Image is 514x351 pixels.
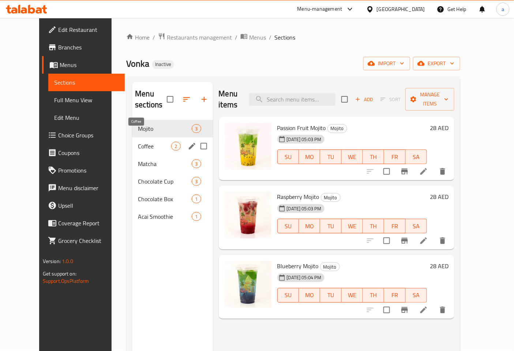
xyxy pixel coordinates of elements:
[42,21,125,38] a: Edit Restaurant
[277,149,299,164] button: SU
[323,290,338,300] span: TU
[284,205,324,212] span: [DATE] 05:03 PM
[192,213,200,220] span: 1
[430,123,449,133] h6: 28 AED
[153,33,155,42] li: /
[277,191,319,202] span: Raspberry Mojito
[419,306,428,314] a: Edit menu item
[132,117,213,228] nav: Menu sections
[419,236,428,245] a: Edit menu item
[396,301,413,319] button: Branch-specific-item
[48,91,125,109] a: Full Menu View
[132,137,213,155] div: Coffee2edit
[352,94,376,105] span: Add item
[320,288,341,303] button: TU
[396,232,413,250] button: Branch-specific-item
[42,232,125,250] a: Grocery Checklist
[249,93,335,106] input: search
[284,136,324,143] span: [DATE] 05:03 PM
[58,166,119,175] span: Promotions
[277,288,299,303] button: SU
[384,219,405,233] button: FR
[126,33,150,42] a: Home
[274,33,295,42] span: Sections
[172,143,180,150] span: 2
[434,163,451,180] button: delete
[379,233,394,248] span: Select to update
[225,261,271,308] img: Blueberry Mojito
[376,94,405,105] span: Select section first
[192,212,201,221] div: items
[366,290,381,300] span: TH
[58,184,119,192] span: Menu disclaimer
[58,148,119,157] span: Coupons
[42,38,125,56] a: Branches
[42,162,125,179] a: Promotions
[58,219,119,228] span: Coverage Report
[387,152,402,162] span: FR
[48,74,125,91] a: Sections
[43,269,76,278] span: Get support on:
[42,144,125,162] a: Coupons
[192,195,201,203] div: items
[126,55,149,72] span: Vonka
[48,109,125,126] a: Edit Menu
[379,302,394,318] span: Select to update
[345,290,360,300] span: WE
[321,193,341,202] div: Mojito
[405,88,454,111] button: Manage items
[363,288,384,303] button: TH
[192,178,200,185] span: 3
[387,221,402,232] span: FR
[43,256,61,266] span: Version:
[354,95,374,104] span: Add
[406,149,427,164] button: SA
[419,59,454,68] span: export
[299,149,320,164] button: MO
[58,43,119,52] span: Branches
[297,5,342,14] div: Menu-management
[132,155,213,173] div: Matcha3
[302,152,317,162] span: MO
[352,94,376,105] button: Add
[320,262,340,271] div: Mojito
[281,290,296,300] span: SU
[384,288,405,303] button: FR
[192,125,200,132] span: 3
[132,190,213,208] div: Chocolate Box1
[299,219,320,233] button: MO
[345,152,360,162] span: WE
[327,124,347,133] div: Mojito
[411,90,449,108] span: Manage items
[320,263,339,271] span: Mojito
[158,33,232,42] a: Restaurants management
[363,57,410,70] button: import
[277,219,299,233] button: SU
[54,78,119,87] span: Sections
[235,33,237,42] li: /
[284,274,324,281] span: [DATE] 05:04 PM
[434,232,451,250] button: delete
[62,256,73,266] span: 1.0.0
[366,221,381,232] span: TH
[409,152,424,162] span: SA
[379,164,394,179] span: Select to update
[187,141,198,152] button: edit
[369,59,404,68] span: import
[138,177,192,186] span: Chocolate Cup
[396,163,413,180] button: Branch-specific-item
[138,124,192,133] span: Mojito
[502,5,504,13] span: a
[269,33,271,42] li: /
[299,288,320,303] button: MO
[43,276,89,286] a: Support.OpsPlatform
[162,92,178,107] span: Select all sections
[192,160,200,167] span: 3
[430,192,449,202] h6: 28 AED
[302,221,317,232] span: MO
[192,196,200,203] span: 1
[387,290,402,300] span: FR
[406,288,427,303] button: SA
[281,221,296,232] span: SU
